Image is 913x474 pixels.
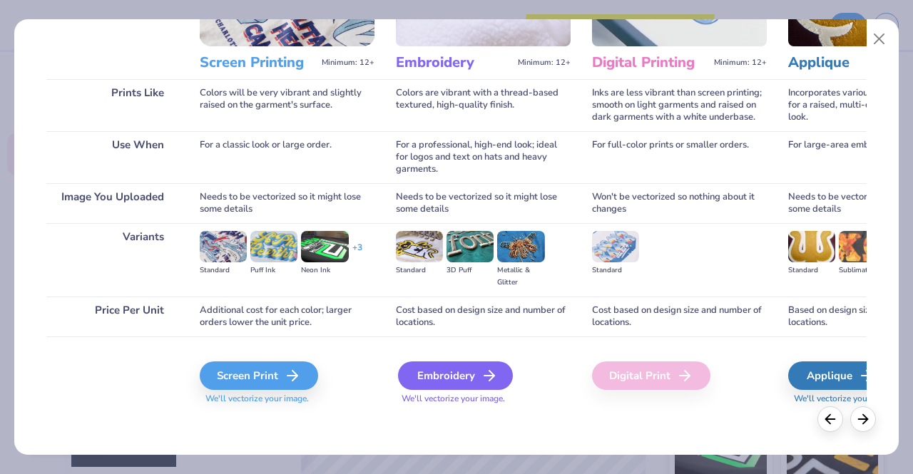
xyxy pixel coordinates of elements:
div: Colors are vibrant with a thread-based textured, high-quality finish. [396,79,571,131]
img: Sublimated [839,231,886,262]
img: Standard [788,231,835,262]
div: Sublimated [839,264,886,277]
div: Cost based on design size and number of locations. [592,297,767,336]
img: Metallic & Glitter [497,231,544,262]
div: Neon Ink [301,264,348,277]
div: Standard [396,264,443,277]
img: Standard [592,231,639,262]
img: Puff Ink [250,231,297,262]
button: Close [866,26,893,53]
div: Embroidery [398,361,513,390]
div: Price Per Unit [46,297,178,336]
div: Colors will be very vibrant and slightly raised on the garment's surface. [200,79,374,131]
div: Use When [46,131,178,183]
div: Needs to be vectorized so it might lose some details [200,183,374,223]
img: 3D Puff [447,231,494,262]
div: Digital Print [592,361,710,390]
h3: Digital Printing [592,53,708,72]
div: + 3 [352,242,362,266]
span: We'll vectorize your image. [200,393,374,405]
img: Neon Ink [301,231,348,262]
div: Screen Print [200,361,318,390]
h3: Embroidery [396,53,512,72]
div: Standard [592,264,639,277]
h3: Screen Printing [200,53,316,72]
div: Variants [46,223,178,297]
div: Puff Ink [250,264,297,277]
span: Minimum: 12+ [714,58,767,68]
span: Minimum: 12+ [322,58,374,68]
div: For a professional, high-end look; ideal for logos and text on hats and heavy garments. [396,131,571,183]
div: Inks are less vibrant than screen printing; smooth on light garments and raised on dark garments ... [592,79,767,131]
div: Prints Like [46,79,178,131]
div: 3D Puff [447,264,494,277]
div: Image You Uploaded [46,183,178,223]
div: Cost based on design size and number of locations. [396,297,571,336]
span: Minimum: 12+ [518,58,571,68]
div: For full-color prints or smaller orders. [592,131,767,183]
div: Metallic & Glitter [497,264,544,289]
div: For a classic look or large order. [200,131,374,183]
img: Standard [396,231,443,262]
span: We'll vectorize your image. [396,393,571,405]
div: Won't be vectorized so nothing about it changes [592,183,767,223]
div: Standard [200,264,247,277]
div: Standard [788,264,835,277]
h3: Applique [788,53,904,72]
div: Needs to be vectorized so it might lose some details [396,183,571,223]
div: Additional cost for each color; larger orders lower the unit price. [200,297,374,336]
img: Standard [200,231,247,262]
div: Applique [788,361,893,390]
